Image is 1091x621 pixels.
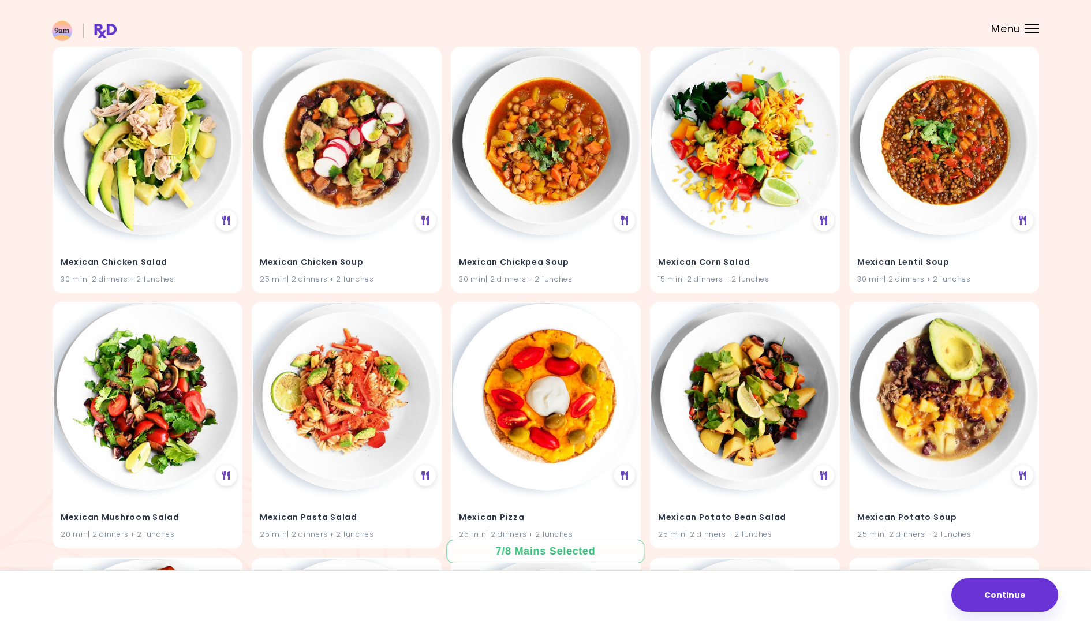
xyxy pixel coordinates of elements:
[216,210,237,231] div: See Meal Plan
[260,253,434,271] h4: Mexican Chicken Soup
[459,253,633,271] h4: Mexican Chickpea Soup
[857,529,1031,540] div: 25 min | 2 dinners + 2 lunches
[61,274,234,285] div: 30 min | 2 dinners + 2 lunches
[459,508,633,527] h4: Mexican Pizza
[857,508,1031,527] h4: Mexican Potato Soup
[459,529,633,540] div: 25 min | 2 dinners + 2 lunches
[951,578,1058,612] button: Continue
[61,253,234,271] h4: Mexican Chicken Salad
[459,274,633,285] div: 30 min | 2 dinners + 2 lunches
[61,508,234,527] h4: Mexican Mushroom Salad
[415,210,436,231] div: See Meal Plan
[857,274,1031,285] div: 30 min | 2 dinners + 2 lunches
[857,253,1031,271] h4: Mexican Lentil Soup
[487,544,604,559] div: 7 / 8 Mains Selected
[991,24,1021,34] span: Menu
[61,529,234,540] div: 20 min | 2 dinners + 2 lunches
[216,465,237,486] div: See Meal Plan
[658,274,832,285] div: 15 min | 2 dinners + 2 lunches
[260,529,434,540] div: 25 min | 2 dinners + 2 lunches
[1012,465,1033,486] div: See Meal Plan
[260,274,434,285] div: 25 min | 2 dinners + 2 lunches
[813,210,834,231] div: See Meal Plan
[658,253,832,271] h4: Mexican Corn Salad
[658,529,832,540] div: 25 min | 2 dinners + 2 lunches
[260,508,434,527] h4: Mexican Pasta Salad
[52,21,117,41] img: RxDiet
[614,210,635,231] div: See Meal Plan
[1012,210,1033,231] div: See Meal Plan
[614,465,635,486] div: See Meal Plan
[415,465,436,486] div: See Meal Plan
[813,465,834,486] div: See Meal Plan
[658,508,832,527] h4: Mexican Potato Bean Salad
